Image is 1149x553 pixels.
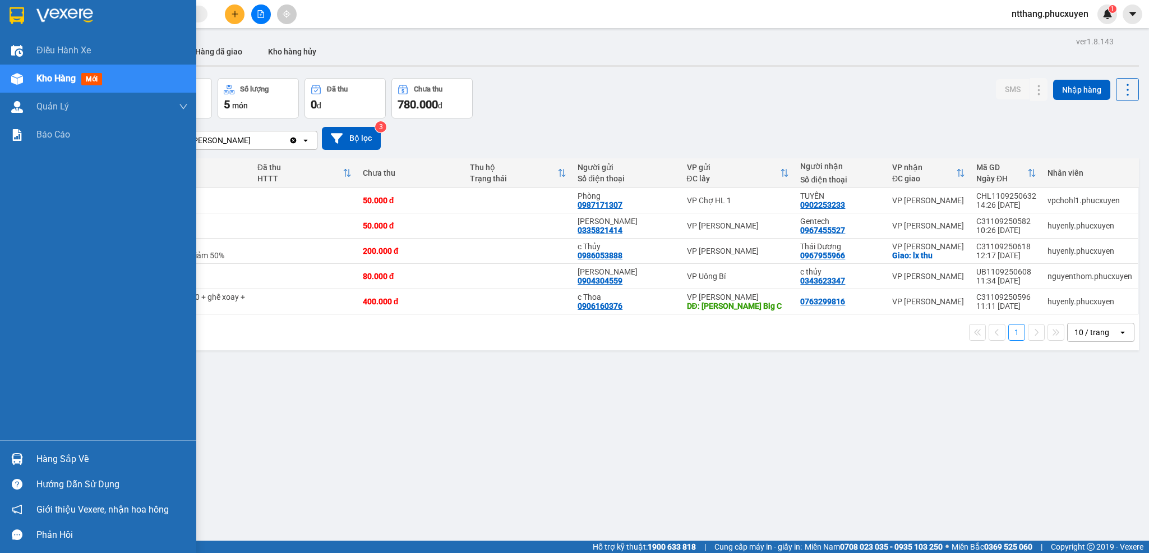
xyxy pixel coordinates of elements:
div: C31109250596 [976,293,1036,301]
div: 200.000 đ [363,246,459,255]
div: Tên món [156,163,246,172]
div: Đã thu [327,85,348,93]
div: Ngày ĐH [976,174,1027,183]
div: Gentech [800,217,881,226]
div: Giao: lx thu [892,251,965,260]
div: 0967955966 [800,251,845,260]
svg: Clear value [289,136,298,145]
div: Số điện thoại [800,175,881,184]
div: VP [PERSON_NAME] [892,297,965,306]
th: Toggle SortBy [681,158,795,188]
div: VP gửi [687,163,781,172]
div: 0902253233 [800,200,845,209]
div: VP Uông Bí [687,272,790,281]
div: C31109250582 [976,217,1036,226]
div: 11:34 [DATE] [976,276,1036,285]
button: file-add [251,4,271,24]
div: Phòng [578,191,675,200]
div: 12:17 [DATE] [976,251,1036,260]
div: huyenly.phucxuyen [1048,221,1132,230]
img: solution-icon [11,129,23,141]
span: Kho hàng [36,73,76,84]
span: copyright [1087,543,1095,551]
div: 50.000 đ [363,196,459,205]
strong: 0369 525 060 [984,542,1032,551]
button: Số lượng5món [218,78,299,118]
th: Toggle SortBy [971,158,1042,188]
div: trần côn [578,267,675,276]
div: 14AA-09710 + ghế xoay + quạt cây [156,293,246,310]
button: Nhập hàng [1053,80,1110,100]
div: 14:26 [DATE] [976,200,1036,209]
div: 400.000 đ [363,297,459,306]
input: Selected VP Dương Đình Nghệ. [252,135,253,146]
div: mẫu [156,221,246,230]
div: 0906160376 [578,301,622,310]
img: warehouse-icon [11,453,23,465]
div: VP [PERSON_NAME] [687,293,790,301]
div: 0904304559 [578,276,622,285]
div: Hướng dẫn sử dụng [36,476,188,493]
button: Bộ lọc [322,127,381,150]
div: c Thủy [578,242,675,251]
div: 1 tivi 43 [156,272,246,281]
sup: 1 [1109,5,1116,13]
button: SMS [996,79,1030,99]
div: Số lượng [240,85,269,93]
span: Miền Nam [805,541,943,553]
div: 0335821414 [578,226,622,235]
img: warehouse-icon [11,73,23,85]
img: warehouse-icon [11,101,23,113]
span: down [179,102,188,111]
span: message [12,529,22,540]
svg: open [1118,328,1127,337]
div: Chưa thu [363,168,459,177]
div: HTTT [257,174,343,183]
span: Điều hành xe [36,43,91,57]
div: C31109250618 [976,242,1036,251]
span: Miền Bắc [952,541,1032,553]
span: caret-down [1128,9,1138,19]
div: VP [PERSON_NAME] [179,135,251,146]
span: file-add [257,10,265,18]
div: 11:11 [DATE] [976,301,1036,310]
div: Thái Dương [800,242,881,251]
span: notification [12,504,22,515]
span: 0 [311,98,317,111]
div: Đã thu [257,163,343,172]
div: Trạng thái [470,174,557,183]
div: 0967455527 [800,226,845,235]
div: 50.000 đ [363,221,459,230]
div: ĐC giao [892,174,956,183]
sup: 3 [375,121,386,132]
span: Hỗ trợ kỹ thuật: [593,541,696,553]
img: icon-new-feature [1102,9,1113,19]
img: logo-vxr [10,7,24,24]
strong: 0708 023 035 - 0935 103 250 [840,542,943,551]
div: carton cpn [156,196,246,205]
div: Hàng sắp về [36,451,188,468]
th: Toggle SortBy [464,158,572,188]
span: đ [317,101,321,110]
button: Chưa thu780.000đ [391,78,473,118]
div: Chưa thu [414,85,442,93]
strong: 1900 633 818 [648,542,696,551]
div: 10:26 [DATE] [976,226,1036,235]
button: aim [277,4,297,24]
div: nguyenthom.phucxuyen [1048,272,1132,281]
div: VP Chợ HL 1 [687,196,790,205]
div: VP nhận [892,163,956,172]
div: Sv năm 1 giảm 50% [156,251,246,260]
button: Đã thu0đ [304,78,386,118]
div: huyenly.phucxuyen [1048,246,1132,255]
button: Hàng đã giao [186,38,251,65]
div: Mã GD [976,163,1027,172]
span: Quản Lý [36,99,69,113]
div: 0987171307 [578,200,622,209]
img: warehouse-icon [11,45,23,57]
span: | [1041,541,1042,553]
div: c thủy [800,267,881,276]
div: DĐ: Trường Quang Trung Big C [687,301,790,310]
div: Người nhận [800,162,881,171]
th: Toggle SortBy [887,158,971,188]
